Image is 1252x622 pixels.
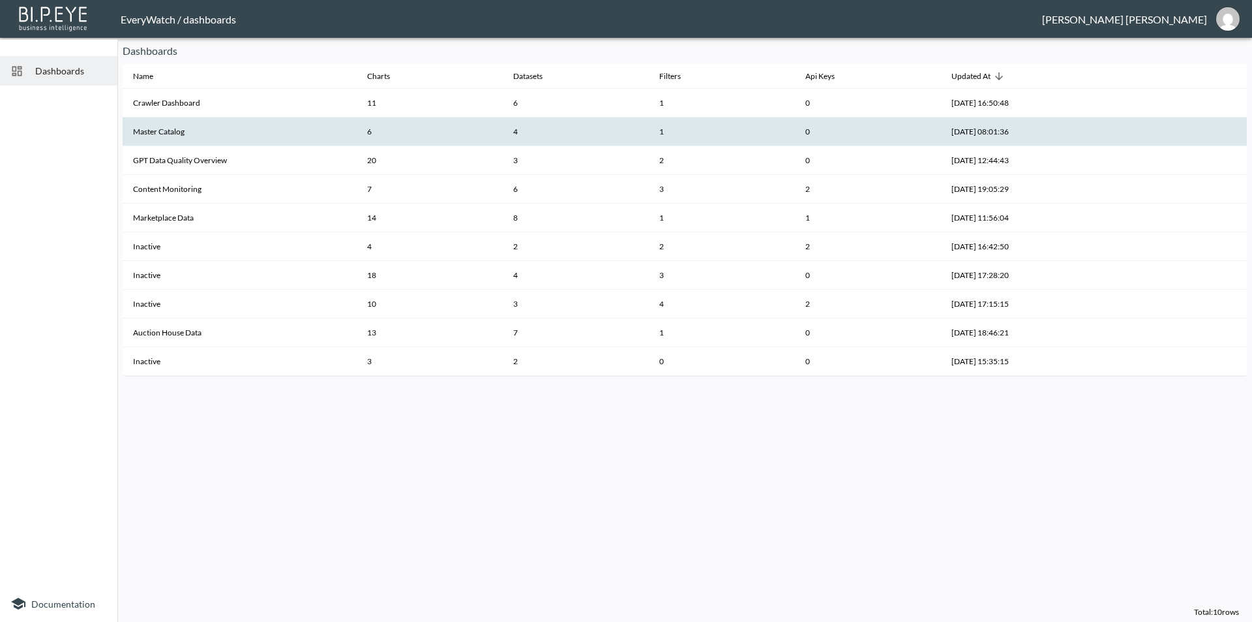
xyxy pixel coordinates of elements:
[795,290,941,319] th: 2
[649,175,795,204] th: 3
[649,290,795,319] th: 4
[35,64,107,78] span: Dashboards
[941,347,1101,376] th: 2025-04-03, 15:35:15
[1216,7,1240,31] img: 4f02396745f5c71b4db7ffa5942a56b8
[795,89,941,117] th: 0
[123,146,357,175] th: GPT Data Quality Overview
[513,126,638,137] div: 4
[513,69,559,84] span: Datasets
[1101,204,1247,232] th: {"key":null,"ref":null,"props":{},"_owner":null}
[805,69,852,84] span: Api Keys
[795,261,941,290] th: 0
[1101,175,1247,204] th: {"key":null,"ref":null,"props":{},"_owner":null}
[659,69,698,84] span: Filters
[357,290,503,319] th: 10
[941,290,1101,319] th: 2025-05-07, 17:15:15
[1101,146,1247,175] th: {"key":null,"ref":null,"props":{},"_owner":null}
[123,117,357,146] th: Master Catalog
[503,261,649,290] th: {"type":"div","key":null,"ref":null,"props":{"children":4},"_owner":null}
[133,69,170,84] span: Name
[123,232,357,261] th: Inactive
[659,69,681,84] div: Filters
[513,155,638,166] div: 3
[357,347,503,376] th: 3
[123,43,1247,59] p: Dashboards
[513,183,638,194] div: 6
[1101,347,1247,376] th: {"key":null,"ref":null,"props":{},"_owner":null}
[649,146,795,175] th: 2
[357,146,503,175] th: 20
[795,146,941,175] th: 0
[367,69,390,84] div: Charts
[649,117,795,146] th: 1
[649,261,795,290] th: 3
[367,69,407,84] span: Charts
[513,298,638,309] div: 3
[503,319,649,347] th: {"type":"div","key":null,"ref":null,"props":{"children":7},"_owner":null}
[357,175,503,204] th: 7
[795,232,941,261] th: 2
[649,347,795,376] th: 0
[123,175,357,204] th: Content Monitoring
[795,117,941,146] th: 0
[795,175,941,204] th: 2
[123,204,357,232] th: Marketplace Data
[649,319,795,347] th: 1
[649,204,795,232] th: 1
[503,117,649,146] th: {"type":"div","key":null,"ref":null,"props":{"children":4},"_owner":null}
[133,69,153,84] div: Name
[1101,319,1247,347] th: {"key":null,"ref":null,"props":{},"_owner":null}
[357,319,503,347] th: 13
[1194,607,1239,617] span: Total: 10 rows
[503,146,649,175] th: {"type":"div","key":null,"ref":null,"props":{"children":3},"_owner":null}
[941,319,1101,347] th: 2025-05-04, 18:46:21
[795,347,941,376] th: 0
[1101,232,1247,261] th: {"key":null,"ref":null,"props":{},"_owner":null}
[941,204,1101,232] th: 2025-05-19, 11:56:04
[123,290,357,319] th: Inactive
[941,117,1101,146] th: 2025-08-26, 08:01:36
[503,232,649,261] th: {"type":"div","key":null,"ref":null,"props":{"children":2},"_owner":null}
[941,261,1101,290] th: 2025-05-07, 17:28:20
[649,89,795,117] th: 1
[357,232,503,261] th: 4
[357,117,503,146] th: 6
[503,204,649,232] th: {"type":"div","key":null,"ref":null,"props":{"children":8},"_owner":null}
[357,204,503,232] th: 14
[123,261,357,290] th: Inactive
[951,69,1007,84] span: Updated At
[123,347,357,376] th: Inactive
[10,596,107,612] a: Documentation
[795,204,941,232] th: 1
[513,270,638,281] div: 4
[941,89,1101,117] th: 2025-09-05, 16:50:48
[795,319,941,347] th: 0
[513,212,638,223] div: 8
[1101,261,1247,290] th: {"key":null,"ref":null,"props":{},"_owner":null}
[649,232,795,261] th: 2
[1207,3,1249,35] button: janvi@everywatch.com
[123,319,357,347] th: Auction House Data
[123,89,357,117] th: Crawler Dashboard
[503,175,649,204] th: {"type":"div","key":null,"ref":null,"props":{"children":6},"_owner":null}
[513,241,638,252] div: 2
[1101,89,1247,117] th: {"key":null,"ref":null,"props":{},"_owner":null}
[1101,117,1247,146] th: {"key":null,"ref":null,"props":{},"_owner":null}
[951,69,991,84] div: Updated At
[357,261,503,290] th: 18
[503,347,649,376] th: {"type":"div","key":null,"ref":null,"props":{"children":2},"_owner":null}
[941,175,1101,204] th: 2025-07-03, 19:05:29
[1101,290,1247,319] th: {"key":null,"ref":null,"props":{},"_owner":null}
[357,89,503,117] th: 11
[513,327,638,338] div: 7
[121,13,1042,25] div: EveryWatch / dashboards
[513,97,638,108] div: 6
[513,69,543,84] div: Datasets
[503,89,649,117] th: {"type":"div","key":null,"ref":null,"props":{"children":6},"_owner":null}
[1042,13,1207,25] div: [PERSON_NAME] [PERSON_NAME]
[805,69,835,84] div: Api Keys
[941,232,1101,261] th: 2025-05-18, 16:42:50
[31,599,95,610] span: Documentation
[513,356,638,367] div: 2
[503,290,649,319] th: {"type":"div","key":null,"ref":null,"props":{"children":3},"_owner":null}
